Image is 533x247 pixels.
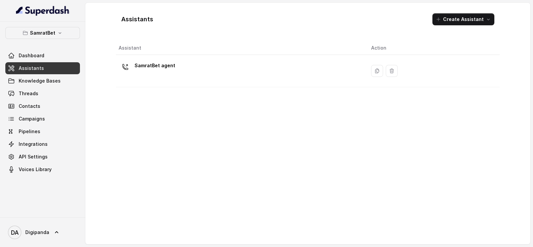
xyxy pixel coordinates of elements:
[5,125,80,137] a: Pipelines
[121,14,153,25] h1: Assistants
[11,229,19,236] text: DA
[19,90,38,97] span: Threads
[366,41,500,55] th: Action
[16,5,70,16] img: light.svg
[19,78,61,84] span: Knowledge Bases
[19,116,45,122] span: Campaigns
[25,229,49,236] span: Digipanda
[19,52,44,59] span: Dashboard
[19,128,40,135] span: Pipelines
[116,41,366,55] th: Assistant
[19,153,48,160] span: API Settings
[5,75,80,87] a: Knowledge Bases
[5,163,80,175] a: Voices Library
[5,88,80,100] a: Threads
[19,65,44,72] span: Assistants
[19,141,48,147] span: Integrations
[5,113,80,125] a: Campaigns
[5,62,80,74] a: Assistants
[5,223,80,242] a: Digipanda
[5,50,80,62] a: Dashboard
[432,13,494,25] button: Create Assistant
[19,166,52,173] span: Voices Library
[5,151,80,163] a: API Settings
[5,138,80,150] a: Integrations
[5,27,80,39] button: SamratBet
[135,60,175,71] p: SamratBet agent
[5,100,80,112] a: Contacts
[30,29,55,37] p: SamratBet
[19,103,40,110] span: Contacts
